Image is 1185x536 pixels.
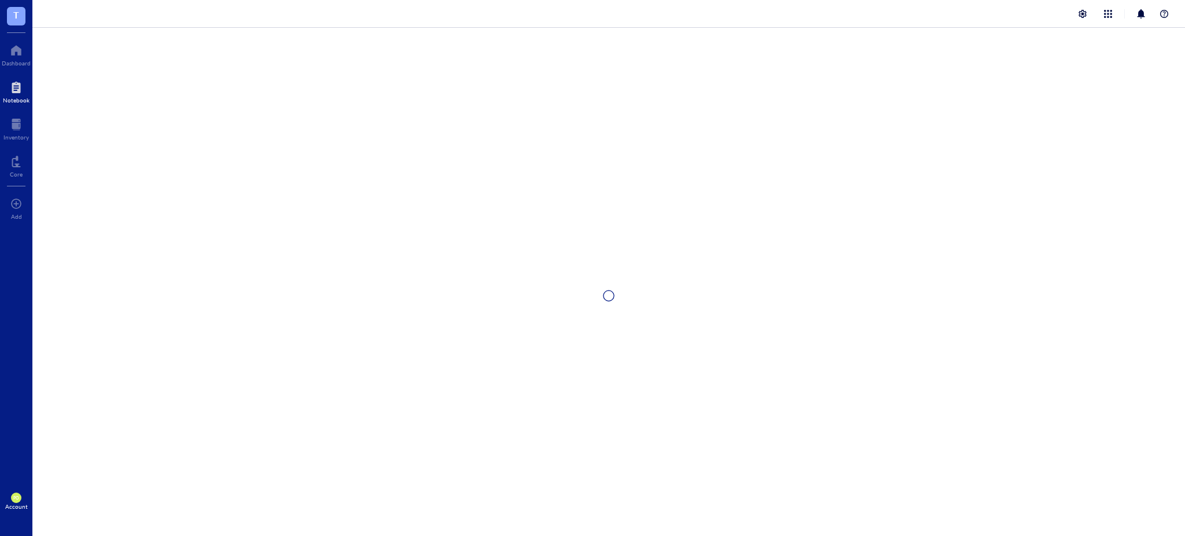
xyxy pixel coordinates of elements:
[13,495,19,501] span: PO
[3,115,29,141] a: Inventory
[2,60,31,67] div: Dashboard
[10,152,23,178] a: Core
[3,78,30,104] a: Notebook
[5,503,28,510] div: Account
[3,97,30,104] div: Notebook
[10,171,23,178] div: Core
[2,41,31,67] a: Dashboard
[11,213,22,220] div: Add
[3,134,29,141] div: Inventory
[13,8,19,22] span: T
